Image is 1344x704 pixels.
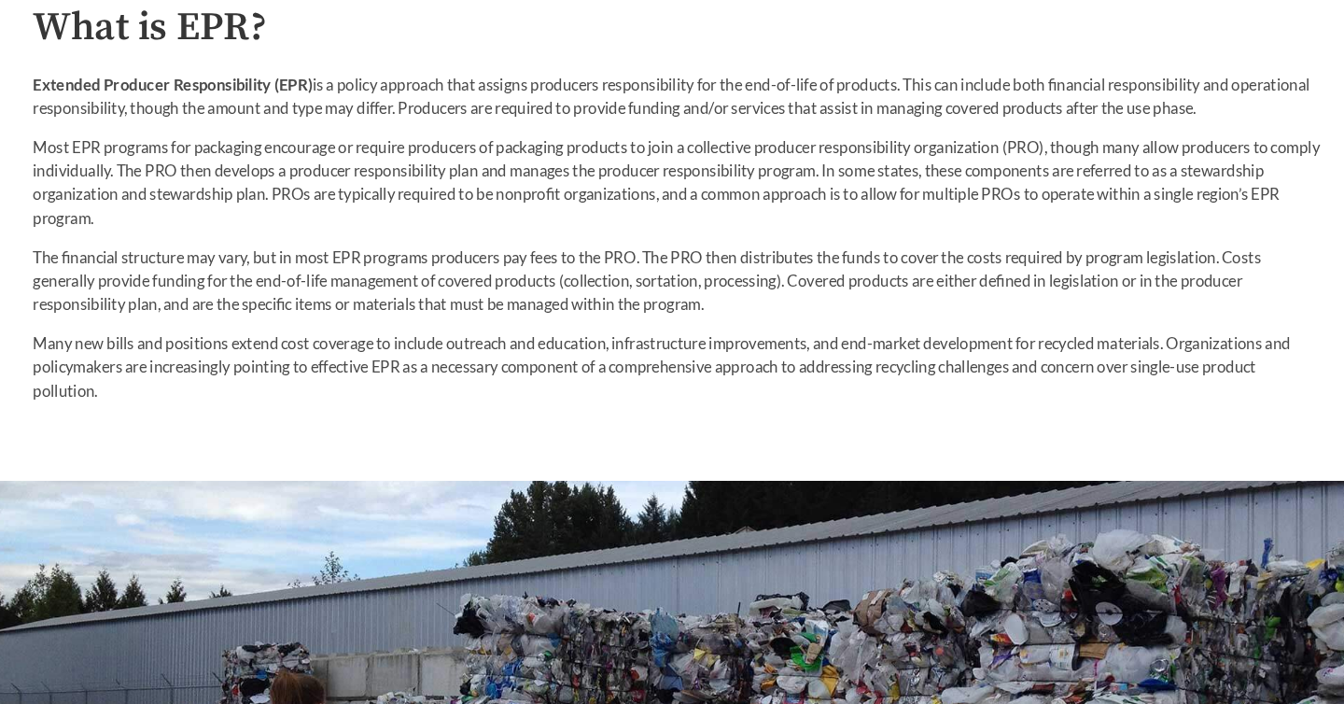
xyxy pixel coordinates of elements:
[60,129,1284,218] p: Most EPR programs for packaging encourage or require producers of packaging products to join a co...
[60,69,1284,114] p: is a policy approach that assigns producers responsibility for the end-of-life of products. This ...
[60,233,1284,301] p: The financial structure may vary, but in most EPR programs producers pay fees to the PRO. The PRO...
[60,71,326,89] strong: Extended Producer Responsibility (EPR)
[60,316,1284,383] p: Many new bills and positions extend cost coverage to include outreach and education, infrastructu...
[60,6,1284,48] h2: What is EPR?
